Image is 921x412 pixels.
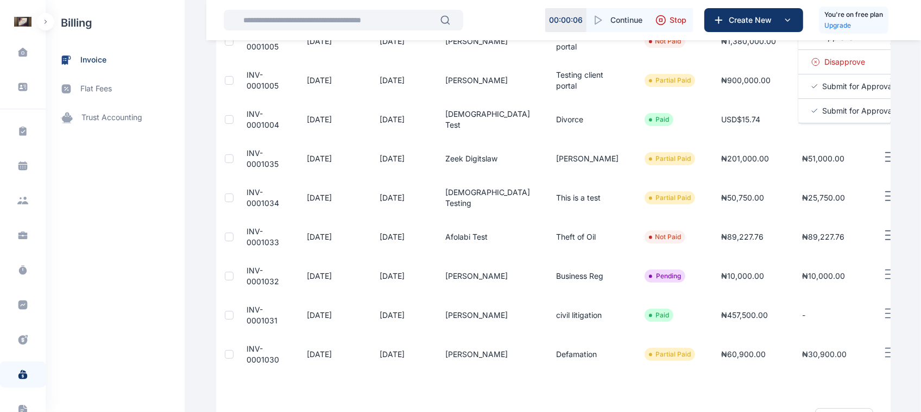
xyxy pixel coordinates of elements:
button: Continue [586,8,649,32]
span: - [802,310,805,320]
a: invoice [46,46,185,74]
span: ₦30,900.00 [802,349,847,359]
a: INV-0001032 [247,266,279,286]
td: [PERSON_NAME] [432,335,543,374]
td: Afolabi Test [432,217,543,257]
button: Stop [649,8,693,32]
a: INV-0001034 [247,188,279,208]
a: INV-0001031 [247,305,277,325]
td: [DATE] [367,139,432,178]
span: Continue [610,15,642,26]
td: Testing client portal [543,61,632,100]
span: ₦10,000.00 [802,271,845,280]
td: [DATE] [367,217,432,257]
span: flat fees [80,83,112,95]
td: [DATE] [294,217,367,257]
span: ₦1,380,000.00 [721,36,776,46]
td: civil litigation [543,296,632,335]
span: ₦457,500.00 [721,310,768,320]
td: Theft of Oil [543,217,632,257]
td: [DATE] [367,335,432,374]
span: ₦50,750.00 [721,193,764,202]
td: [DATE] [294,61,367,100]
td: [DATE] [294,257,367,296]
span: ₦51,000.00 [802,154,844,163]
td: [DATE] [367,22,432,61]
li: Partial Paid [649,76,691,85]
td: Business Reg [543,257,632,296]
span: Submit for Approval [822,81,894,92]
td: [DEMOGRAPHIC_DATA] Test [432,100,543,139]
li: Partial Paid [649,154,691,163]
span: Disapprove [824,57,865,67]
a: INV-0001033 [247,227,279,247]
li: Not Paid [649,37,681,46]
a: Upgrade [824,20,883,31]
span: ₦60,900.00 [721,349,766,359]
h5: You're on free plan [824,9,883,20]
td: Testing client portal [543,22,632,61]
td: [DATE] [367,100,432,139]
a: INV-0001004 [247,109,279,129]
td: [DATE] [294,296,367,335]
a: INV-0001005 [247,70,279,90]
span: Submit for Approval [822,105,894,116]
span: ₦89,227.76 [802,232,844,241]
li: Paid [649,311,669,320]
span: trust accounting [81,112,142,123]
span: ₦25,750.00 [802,193,845,202]
span: Stop [670,15,686,26]
td: [DATE] [294,335,367,374]
td: [DATE] [294,100,367,139]
td: This is a test [543,178,632,217]
span: ₦89,227.76 [721,232,764,241]
td: [PERSON_NAME] [543,139,632,178]
td: [DATE] [294,178,367,217]
a: INV-0001035 [247,148,279,168]
td: [DATE] [294,139,367,178]
td: [PERSON_NAME] [432,61,543,100]
td: [DATE] [294,22,367,61]
li: Not Paid [649,233,681,241]
button: Create New [704,8,803,32]
td: Defamation [543,335,632,374]
a: flat fees [46,74,185,103]
li: Paid [649,115,669,124]
td: Zeek Digitslaw [432,139,543,178]
td: [DATE] [367,178,432,217]
span: invoice [80,54,106,66]
td: [PERSON_NAME] [432,257,543,296]
td: [PERSON_NAME] [432,22,543,61]
td: [DATE] [367,257,432,296]
span: Create New [724,15,781,26]
span: USD$15.74 [721,115,760,124]
td: [DATE] [367,61,432,100]
p: 00 : 00 : 06 [549,15,583,26]
li: Partial Paid [649,350,691,359]
span: ₦10,000.00 [721,271,764,280]
td: [PERSON_NAME] [432,296,543,335]
span: ₦900,000.00 [721,76,771,85]
li: Partial Paid [649,193,691,202]
a: trust accounting [46,103,185,132]
a: INV-0001030 [247,344,279,364]
td: [DEMOGRAPHIC_DATA] Testing [432,178,543,217]
li: Pending [649,272,681,280]
td: [DATE] [367,296,432,335]
span: ₦201,000.00 [721,154,769,163]
td: Divorce [543,100,632,139]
